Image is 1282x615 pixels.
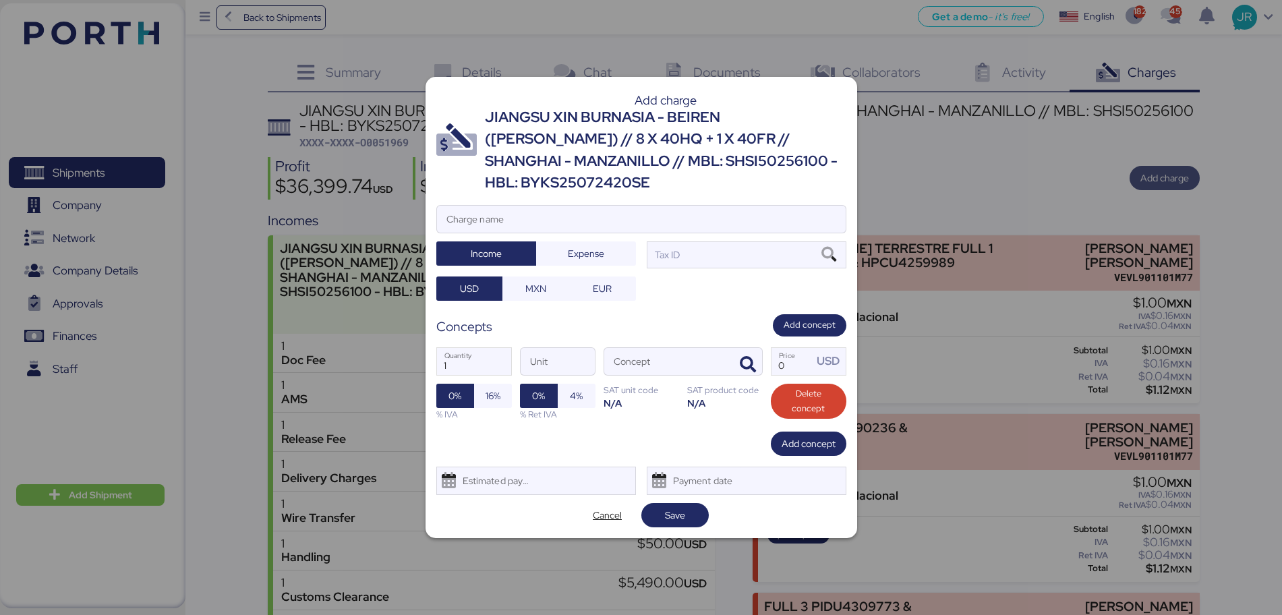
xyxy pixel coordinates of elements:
[502,276,569,301] button: MXN
[771,384,846,419] button: Delete concept
[436,317,492,336] div: Concepts
[593,281,612,297] span: EUR
[485,94,846,107] div: Add charge
[448,388,461,404] span: 0%
[771,432,846,456] button: Add concept
[734,351,762,379] button: ConceptConcept
[485,107,846,194] div: JIANGSU XIN BURNASIA - BEIREN ([PERSON_NAME]) // 8 X 40HQ + 1 X 40FR // SHANGHAI - MANZANILLO // ...
[784,318,836,332] span: Add concept
[437,348,511,375] input: Quantity
[525,281,546,297] span: MXN
[568,245,604,262] span: Expense
[771,348,813,375] input: Price
[460,281,479,297] span: USD
[665,507,685,523] span: Save
[773,314,846,336] button: Add concept
[486,388,500,404] span: 16%
[521,348,595,375] input: Unit
[782,436,836,452] span: Add concept
[574,503,641,527] button: Cancel
[604,384,679,397] div: SAT unit code
[532,388,545,404] span: 0%
[641,503,709,527] button: Save
[817,353,845,370] div: USD
[604,397,679,409] div: N/A
[436,384,474,408] button: 0%
[520,408,595,421] div: % Ret IVA
[536,241,636,266] button: Expense
[687,384,763,397] div: SAT product code
[604,348,730,375] input: Concept
[593,507,622,523] span: Cancel
[520,384,558,408] button: 0%
[474,384,512,408] button: 16%
[782,386,836,416] span: Delete concept
[437,206,846,233] input: Charge name
[558,384,595,408] button: 4%
[436,241,536,266] button: Income
[471,245,502,262] span: Income
[570,388,583,404] span: 4%
[569,276,636,301] button: EUR
[436,408,512,421] div: % IVA
[653,247,680,262] div: Tax ID
[436,276,503,301] button: USD
[687,397,763,409] div: N/A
